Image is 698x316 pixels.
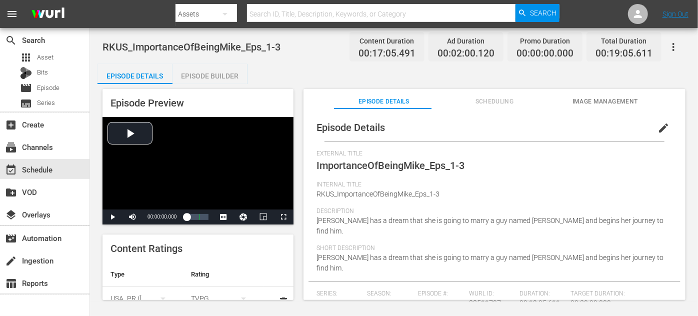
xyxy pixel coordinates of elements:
[5,277,17,289] span: Reports
[102,209,122,224] button: Play
[172,64,247,84] button: Episode Builder
[367,299,373,307] span: ---
[37,52,53,62] span: Asset
[555,96,655,107] span: Image Management
[516,48,573,59] span: 00:00:00.000
[20,82,32,94] span: Episode
[358,34,415,48] div: Content Duration
[520,299,560,307] span: 00:19:05.611
[20,97,32,109] span: Series
[516,34,573,48] div: Promo Duration
[6,8,18,20] span: menu
[97,64,172,88] div: Episode Details
[110,242,182,254] span: Content Ratings
[102,117,293,224] div: Video Player
[316,121,385,133] span: Episode Details
[20,67,32,79] div: Bits
[316,253,663,272] span: [PERSON_NAME] has a dream that she is going to marry a guy named [PERSON_NAME] and begins her jou...
[595,48,652,59] span: 00:19:05.611
[437,48,494,59] span: 00:02:00.120
[444,96,544,107] span: Scheduling
[273,209,293,224] button: Fullscreen
[253,209,273,224] button: Picture-in-Picture
[191,284,255,312] div: TVPG
[520,290,566,298] span: Duration:
[5,209,17,221] span: Overlays
[233,209,253,224] button: Jump To Time
[122,209,142,224] button: Mute
[657,122,669,134] span: edit
[316,299,322,307] span: ---
[97,64,172,84] button: Episode Details
[5,255,17,267] span: Ingestion
[316,150,667,158] span: External Title
[418,290,464,298] span: Episode #:
[186,214,208,220] div: Progress Bar
[469,299,501,307] span: 88511707
[5,186,17,198] span: VOD
[530,4,556,22] span: Search
[316,244,667,252] span: Short Description
[5,164,17,176] span: Schedule
[213,209,233,224] button: Captions
[515,4,559,22] button: Search
[595,34,652,48] div: Total Duration
[147,214,176,219] span: 00:00:00.000
[334,96,433,107] span: Episode Details
[651,116,675,140] button: edit
[102,41,280,53] span: RKUS_ImportanceOfBeingMike_Eps_1-3
[271,290,295,314] button: delete
[570,290,667,298] span: Target Duration:
[24,2,72,26] img: ans4CAIJ8jUAAAAAAAAAAAAAAAAAAAAAAAAgQb4GAAAAAAAAAAAAAAAAAAAAAAAAJMjXAAAAAAAAAAAAAAAAAAAAAAAAgAT5G...
[358,48,415,59] span: 00:17:05.491
[37,83,59,93] span: Episode
[172,64,247,88] div: Episode Builder
[469,290,515,298] span: Wurl ID:
[662,10,688,18] a: Sign Out
[316,190,439,198] span: RKUS_ImportanceOfBeingMike_Eps_1-3
[316,181,667,189] span: Internal Title
[5,232,17,244] span: Automation
[37,98,55,108] span: Series
[437,34,494,48] div: Ad Duration
[110,284,175,312] div: USA_PR ([GEOGRAPHIC_DATA] ([GEOGRAPHIC_DATA]))
[316,216,663,235] span: [PERSON_NAME] has a dream that she is going to marry a guy named [PERSON_NAME] and begins her jou...
[570,299,611,307] span: 00:30:00.000
[5,141,17,153] span: Channels
[102,262,183,286] th: Type
[316,290,362,298] span: Series:
[367,290,413,298] span: Season:
[5,119,17,131] span: Create
[5,34,17,46] span: Search
[277,296,289,308] span: delete
[37,67,48,77] span: Bits
[110,97,184,109] span: Episode Preview
[20,51,32,63] span: Asset
[316,159,464,171] span: ImportanceOfBeingMike_Eps_1-3
[418,299,424,307] span: ---
[316,207,667,215] span: Description
[183,262,263,286] th: Rating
